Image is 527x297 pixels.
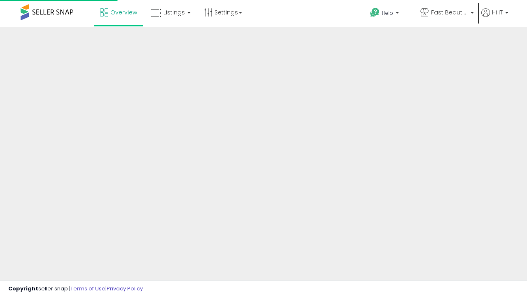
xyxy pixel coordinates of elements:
a: Hi IT [481,8,508,27]
i: Get Help [370,7,380,18]
a: Terms of Use [70,285,105,292]
span: Help [382,9,393,16]
span: Overview [110,8,137,16]
span: Listings [163,8,185,16]
strong: Copyright [8,285,38,292]
div: seller snap | | [8,285,143,293]
a: Help [364,1,413,27]
span: Hi IT [492,8,503,16]
a: Privacy Policy [107,285,143,292]
span: Fast Beauty ([GEOGRAPHIC_DATA]) [431,8,468,16]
